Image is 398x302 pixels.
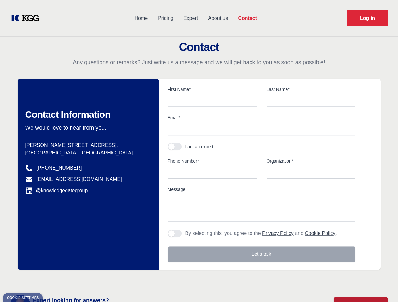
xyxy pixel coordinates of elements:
div: I am an expert [185,143,214,150]
div: Cookie settings [7,296,39,299]
button: Let's talk [168,246,355,262]
a: [EMAIL_ADDRESS][DOMAIN_NAME] [37,176,122,183]
label: Email* [168,115,355,121]
a: Request Demo [347,10,388,26]
label: Organization* [267,158,355,164]
p: [PERSON_NAME][STREET_ADDRESS], [25,142,149,149]
a: About us [203,10,233,26]
label: Message [168,186,355,193]
h2: Contact Information [25,109,149,120]
label: First Name* [168,86,257,92]
p: [GEOGRAPHIC_DATA], [GEOGRAPHIC_DATA] [25,149,149,157]
a: Home [129,10,153,26]
a: [PHONE_NUMBER] [37,164,82,172]
a: Cookie Policy [305,231,335,236]
label: Phone Number* [168,158,257,164]
h2: Contact [8,41,390,53]
a: Pricing [153,10,178,26]
label: Last Name* [267,86,355,92]
a: Contact [233,10,262,26]
a: Privacy Policy [262,231,294,236]
a: KOL Knowledge Platform: Talk to Key External Experts (KEE) [10,13,44,23]
p: Any questions or remarks? Just write us a message and we will get back to you as soon as possible! [8,59,390,66]
a: @knowledgegategroup [25,187,88,194]
iframe: Chat Widget [366,272,398,302]
a: Expert [178,10,203,26]
p: By selecting this, you agree to the and . [185,230,337,237]
p: We would love to hear from you. [25,124,149,131]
